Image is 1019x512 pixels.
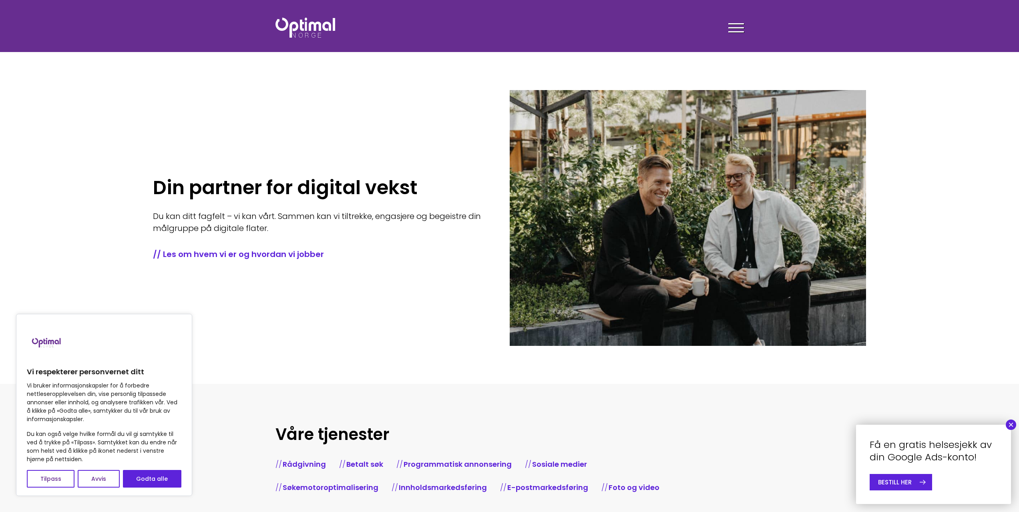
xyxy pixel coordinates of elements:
a: Rådgivning [283,459,326,469]
button: Godta alle [123,470,181,488]
a: Sosiale medier [532,459,587,469]
a: Betalt søk [346,459,383,469]
p: Du kan ditt fagfelt – vi kan vårt. Sammen kan vi tiltrekke, engasjere og begeistre din målgruppe ... [153,210,486,234]
a: E-postmarkedsføring [507,482,588,492]
a: Foto og video [609,482,659,492]
p: Du kan også velge hvilke formål du vil gi samtykke til ved å trykke på «Tilpass». Samtykket kan d... [27,430,181,464]
a: // Les om hvem vi er og hvordan vi jobber [153,249,486,260]
a: Søkemotoroptimalisering [283,482,378,492]
img: Optimal Norge [275,18,335,38]
h4: Få en gratis helsesjekk av din Google Ads-konto! [870,438,997,463]
p: Vi respekterer personvernet ditt [27,367,181,377]
a: BESTILL HER [870,474,932,490]
p: Vi bruker informasjonskapsler for å forbedre nettleseropplevelsen din, vise personlig tilpassede ... [27,381,181,424]
h2: Våre tjenester [275,424,744,445]
a: Innholdsmarkedsføring [399,482,487,492]
button: Tilpass [27,470,74,488]
div: Vi respekterer personvernet ditt [16,314,192,496]
h1: Din partner for digital vekst [153,177,486,199]
img: Brand logo [27,322,67,362]
a: Programmatisk annonsering [404,459,512,469]
button: Close [1006,420,1016,430]
button: Avvis [78,470,119,488]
